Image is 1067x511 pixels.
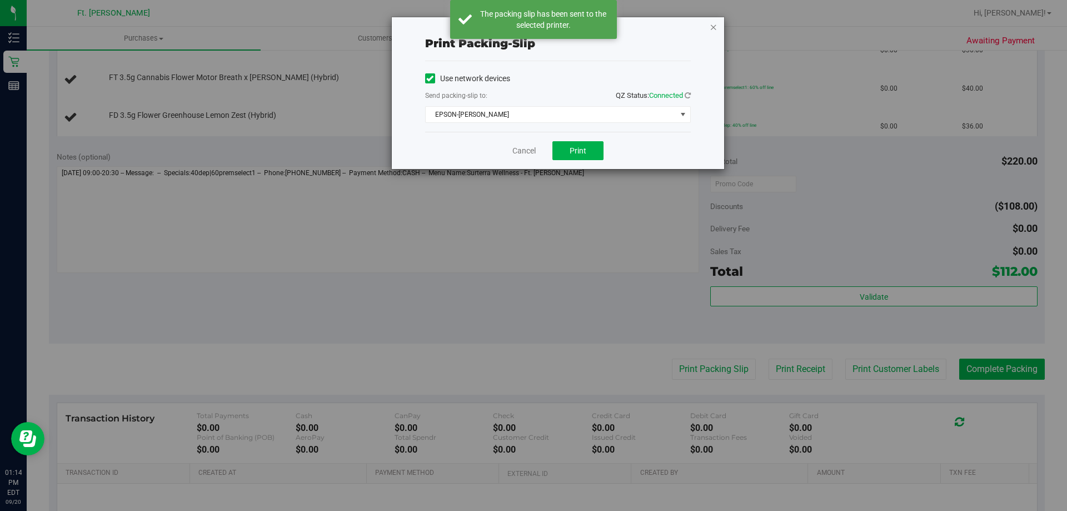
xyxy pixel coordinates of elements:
label: Send packing-slip to: [425,91,487,101]
span: EPSON-[PERSON_NAME] [426,107,676,122]
span: Print packing-slip [425,37,535,50]
span: select [676,107,690,122]
a: Cancel [512,145,536,157]
div: The packing slip has been sent to the selected printer. [478,8,609,31]
span: QZ Status: [616,91,691,100]
span: Print [570,146,586,155]
label: Use network devices [425,73,510,85]
iframe: Resource center [11,422,44,455]
button: Print [552,141,604,160]
span: Connected [649,91,683,100]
